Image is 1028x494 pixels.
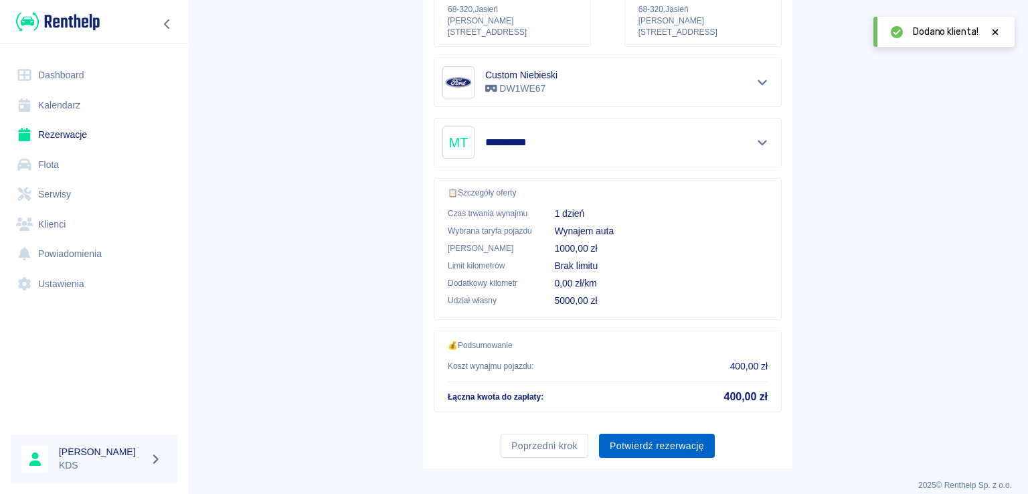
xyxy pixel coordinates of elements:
p: 400,00 zł [730,359,768,374]
a: Serwisy [11,179,177,210]
p: 📋 Szczegóły oferty [448,187,768,199]
button: Poprzedni krok [501,434,588,459]
p: [PERSON_NAME][STREET_ADDRESS] [638,15,768,38]
p: 1000,00 zł [554,242,768,256]
div: MT [442,127,475,159]
p: KDS [59,459,145,473]
p: 5000,00 zł [554,294,768,308]
p: Wynajem auta [554,224,768,238]
h5: 400,00 zł [724,390,768,404]
p: Udział własny [448,295,533,307]
img: Renthelp logo [16,11,100,33]
p: Łączna kwota do zapłaty : [448,391,543,403]
button: Pokaż szczegóły [752,73,774,92]
p: Limit kilometrów [448,260,533,272]
p: [PERSON_NAME][STREET_ADDRESS] [448,15,577,38]
a: Flota [11,150,177,180]
h6: [PERSON_NAME] [59,445,145,459]
p: Koszt wynajmu pojazdu : [448,360,534,372]
p: DW1WE67 [485,82,558,96]
p: Czas trwania wynajmu [448,208,533,220]
a: Klienci [11,210,177,240]
p: 1 dzień [554,207,768,221]
p: [PERSON_NAME] [448,242,533,254]
p: 💰 Podsumowanie [448,339,768,351]
p: 2025 © Renthelp Sp. z o.o. [203,479,1012,491]
a: Dashboard [11,60,177,90]
button: Potwierdź rezerwację [599,434,715,459]
button: Zwiń nawigację [157,15,177,33]
span: Dodano klienta! [913,25,978,39]
p: 68-320 , Jasień [638,3,768,15]
a: Kalendarz [11,90,177,120]
button: Pokaż szczegóły [752,133,774,152]
p: Brak limitu [554,259,768,273]
img: Image [445,69,472,96]
a: Rezerwacje [11,120,177,150]
p: Dodatkowy kilometr [448,277,533,289]
a: Renthelp logo [11,11,100,33]
p: 68-320 , Jasień [448,3,577,15]
p: 0,00 zł/km [554,276,768,291]
a: Powiadomienia [11,239,177,269]
h6: Custom Niebieski [485,68,558,82]
p: Wybrana taryfa pojazdu [448,225,533,237]
a: Ustawienia [11,269,177,299]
